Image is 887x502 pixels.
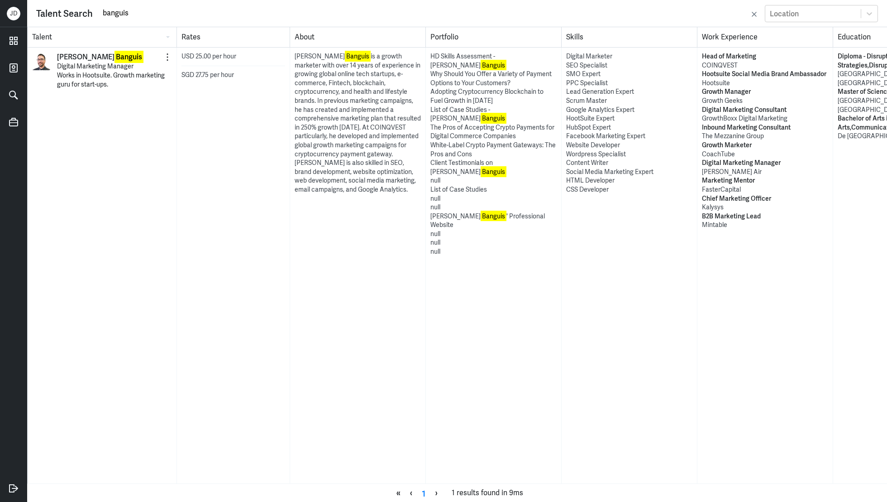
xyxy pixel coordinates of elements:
a: [PERSON_NAME]Banguis [57,52,143,62]
p: B2B Marketing Lead [702,212,828,221]
div: HD Skills Assessment - [PERSON_NAME] [430,52,557,70]
div: HootSuite Expert [566,114,692,123]
p: Head of Marketing [702,52,828,61]
div: null [430,176,557,185]
div: List of Case Studies - [PERSON_NAME] [430,106,557,123]
div: Talent Search [36,7,93,20]
mark: Banguis [481,166,506,177]
div: Adopting Cryptocurrency Blockchain to Fuel Growth in [DATE] [430,87,557,105]
p: Kalysys [702,203,828,212]
p: Digital Marketing Manager [57,62,172,71]
div: HTML Developer [566,176,692,185]
span: SGD 27.75 per hour [181,71,234,79]
div: Talent [28,27,177,47]
p: Growth Marketer [702,141,828,150]
div: List of Case Studies [430,185,557,194]
p: [PERSON_NAME] [57,52,143,62]
div: null [430,203,557,212]
p: Digital Marketing Manager [702,159,828,168]
p: Marketing Mentor [702,176,828,185]
div: J D [7,7,20,20]
mark: Banguis [481,113,506,124]
mark: Banguis [114,51,143,63]
mark: Banguis [481,60,506,71]
span: USD 25.00 per hour [181,52,236,60]
p: Digital Marketing Consultant [702,106,828,115]
span: › [430,486,443,500]
div: Work Experience [697,27,833,47]
div: Scrum Master [566,97,692,106]
mark: Banguis [345,51,371,62]
p: Hootsuite Social Media Brand Ambassador [702,70,828,79]
p: GrowthBoxx Digital Marketing [702,114,828,123]
p: FasterCapital [702,185,828,194]
div: Portfolio [425,27,561,47]
p: The Mezzanine Group [702,132,828,141]
div: PPC Specialist [566,79,692,88]
div: Website Developer [566,141,692,150]
div: Skills [561,27,697,47]
div: Social Media Marketing Expert [566,168,692,177]
p: [PERSON_NAME] Air [702,168,828,177]
div: The Pros of Accepting Crypto Payments for Digital Commerce Companies [430,123,557,141]
div: HubSpot Expert [566,123,692,132]
a: Page 1 [417,486,430,500]
div: About [290,27,425,47]
div: CSS Developer [566,185,692,194]
p: Growth Geeks [702,97,828,106]
div: null [430,247,557,256]
p: Chief Marketing Officer [702,194,828,203]
span: 1 results found in 9ms [452,486,523,500]
div: null [430,230,557,239]
p: Mintable [702,221,828,230]
p: Inbound Marketing Consultant [702,123,828,132]
div: Facebook Marketing Expert [566,132,692,141]
div: null [430,238,557,247]
input: Search [102,6,748,20]
mark: Banguis [481,211,506,222]
div: Rates [176,27,290,47]
div: Lead Generation Expert [566,87,692,97]
div: SEO Specialist [566,61,692,70]
span: ‹ [405,486,417,500]
p: CoachTube [702,150,828,159]
div: Google Analytics Expert [566,106,692,115]
p: COINQVEST [702,61,828,70]
p: Growth Manager [702,87,828,97]
span: « [391,486,405,500]
div: [PERSON_NAME] ' Professional Website [430,212,557,230]
div: Why Should You Offer a Variety of Payment Options to Your Customers? [430,70,557,87]
div: Location [770,9,799,18]
div: Client Testimonials on [PERSON_NAME] [430,159,557,176]
div: Digital Marketer [566,52,692,61]
div: White-Label Crypto Payment Gateways: The Pros and Cons [430,141,557,159]
div: [PERSON_NAME] is a growth marketer with over 14 years of experience in growing global online tech... [295,52,421,194]
div: Content Writer [566,159,692,168]
div: SMO Expert [566,70,692,79]
p: Works in Hootsuite. Growth marketing guru for start-ups. [57,71,172,89]
p: Hootsuite [702,79,828,88]
div: Wordpress Specialist [566,150,692,159]
div: null [430,194,557,203]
